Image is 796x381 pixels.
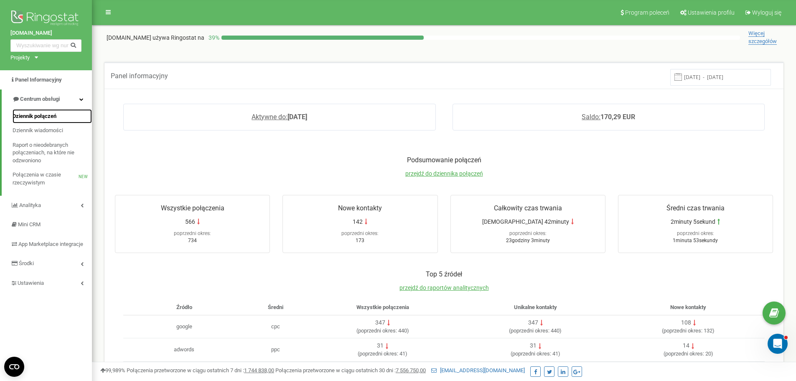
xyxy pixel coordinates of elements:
span: 99,989% [100,367,125,373]
span: Analityka [19,202,41,208]
span: [DEMOGRAPHIC_DATA] 42minuty [482,217,569,226]
span: Źródło [176,304,192,310]
a: Dziennik połączeń [13,109,92,124]
td: adwords [123,338,245,362]
span: Aktywne do: [252,113,287,121]
span: Środki [19,260,34,266]
span: poprzedni okres: [509,230,547,236]
div: 31 [377,342,384,350]
a: [EMAIL_ADDRESS][DOMAIN_NAME] [431,367,525,373]
span: Unikalne kontakty [514,304,557,310]
span: Raport o nieodebranych połączeniach, na które nie odzwoniono [13,141,88,165]
span: Ustawienia profilu [688,9,735,16]
td: google [123,315,245,338]
img: Ringostat logo [10,8,81,29]
span: ( 20 ) [664,350,713,357]
span: poprzedni okres: [677,230,714,236]
span: poprzedni okres: [664,327,702,334]
span: 173 [356,238,364,243]
a: [DOMAIN_NAME] [10,29,81,37]
span: Połączenia przetworzone w ciągu ostatnich 30 dni : [275,367,426,373]
button: Open CMP widget [4,357,24,377]
a: Dziennik wiadomości [13,123,92,138]
span: poprzedni okres: [511,327,549,334]
span: 566 [185,217,195,226]
span: Wszystkie połączenia [356,304,409,310]
span: 23godziny 3minuty [506,238,550,243]
input: Wyszukiwanie wg numeru [10,39,81,52]
u: 1 744 838,00 [244,367,274,373]
span: Średni [268,304,283,310]
span: Panel Informacyjny [15,77,62,83]
span: 1minuta 53sekundy [673,238,718,243]
span: ( 440 ) [356,327,409,334]
p: [DOMAIN_NAME] [107,33,204,42]
span: poprzedni okres: [512,350,551,357]
div: 108 [681,319,691,327]
span: Połączenia przetworzone w ciągu ostatnich 7 dni : [127,367,274,373]
div: 31 [530,342,537,350]
iframe: Intercom live chat [768,334,788,354]
span: 142 [353,217,363,226]
span: ( 41 ) [358,350,407,357]
span: Saldo: [582,113,600,121]
div: Projekty [10,54,30,62]
span: 734 [188,238,197,243]
span: Mini CRM [18,221,41,228]
span: Więcej szczegółów [748,30,777,45]
span: ( 41 ) [511,350,560,357]
u: 7 556 750,00 [396,367,426,373]
span: Wszystkie połączenia [161,204,224,212]
span: 2minuty 5sekund [671,217,715,226]
div: 347 [375,319,385,327]
span: poprzedni okres: [174,230,211,236]
span: Panel informacyjny [111,72,168,80]
span: Wyloguj się [752,9,781,16]
span: Dziennik wiadomości [13,127,63,135]
p: 39 % [204,33,221,42]
span: poprzedni okres: [358,327,397,334]
span: ( 132 ) [662,327,715,334]
a: Saldo:170,29 EUR [582,113,635,121]
span: Całkowity czas trwania [494,204,562,212]
div: 14 [683,342,689,350]
td: cpc [245,315,306,338]
span: Dziennik połączeń [13,113,56,120]
span: Nowe kontakty [670,304,706,310]
a: Raport o nieodebranych połączeniach, na które nie odzwoniono [13,138,92,168]
span: Ustawienia [18,280,44,286]
span: Nowe kontakty [338,204,382,212]
a: Połączenia w czasie rzeczywistymNEW [13,168,92,190]
a: Aktywne do:[DATE] [252,113,307,121]
span: Średni czas trwania [666,204,725,212]
span: poprzedni okres: [665,350,704,357]
span: App Marketplace integracje [18,241,83,247]
span: używa Ringostat na [153,34,204,41]
a: Centrum obsługi [2,89,92,109]
a: przejdź do dziennika połączeń [405,170,483,177]
a: przejdź do raportów analitycznych [399,284,489,291]
div: 347 [528,319,538,327]
span: Program poleceń [625,9,669,16]
td: ppc [245,338,306,362]
span: poprzedni okres: [341,230,379,236]
span: Top 5 źródeł [426,270,462,278]
span: Centrum obsługi [20,96,60,102]
span: Połączenia w czasie rzeczywistym [13,171,79,187]
span: poprzedni okres: [359,350,398,357]
span: ( 440 ) [509,327,562,334]
span: Podsumowanie połączeń [407,156,481,164]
